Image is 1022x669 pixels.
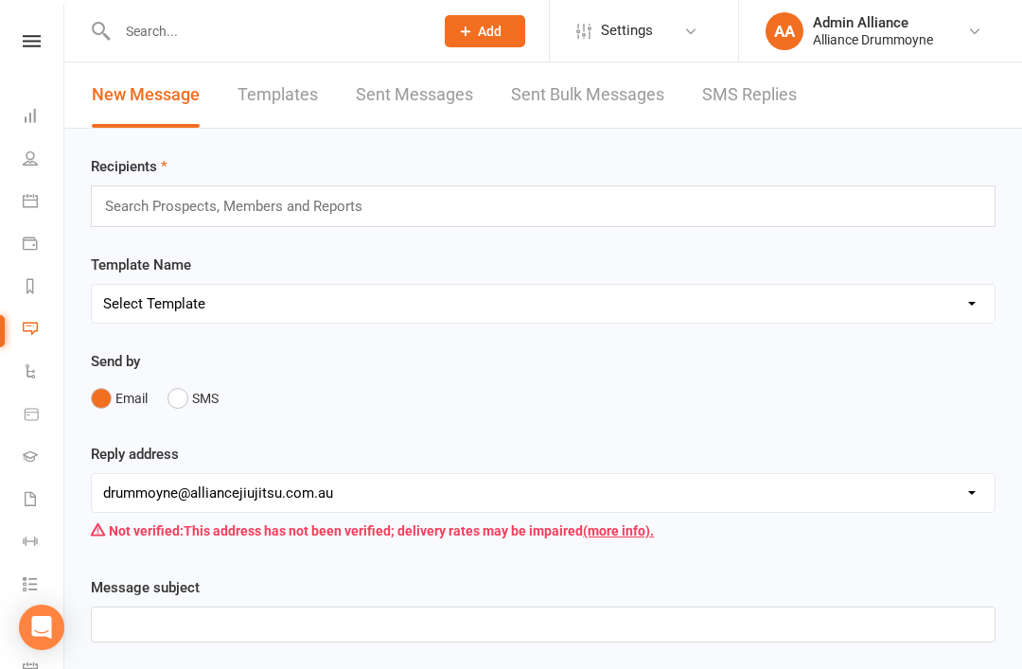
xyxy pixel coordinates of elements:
a: SMS Replies [702,62,797,128]
span: Add [478,24,502,39]
a: Product Sales [23,395,65,437]
div: Open Intercom Messenger [19,605,64,650]
a: Calendar [23,182,65,224]
div: Admin Alliance [813,14,933,31]
label: Message subject [91,576,200,599]
div: This address has not been verified; delivery rates may be impaired [91,513,996,549]
input: Search... [112,18,420,44]
span: Settings [601,9,653,52]
label: Template Name [91,254,191,276]
a: Dashboard [23,97,65,139]
a: (more info). [583,523,654,538]
a: New Message [92,62,200,128]
label: Recipients [91,155,167,178]
a: Sent Bulk Messages [511,62,664,128]
label: Reply address [91,443,179,466]
label: Send by [91,350,140,373]
button: SMS [167,380,219,416]
a: Sent Messages [356,62,473,128]
button: Add [445,15,525,47]
a: Reports [23,267,65,309]
strong: Not verified: [109,523,184,538]
div: AA [766,12,803,50]
div: Alliance Drummoyne [813,31,933,48]
input: Search Prospects, Members and Reports [103,194,381,219]
a: Payments [23,224,65,267]
a: People [23,139,65,182]
a: Templates [238,62,318,128]
button: Email [91,380,148,416]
